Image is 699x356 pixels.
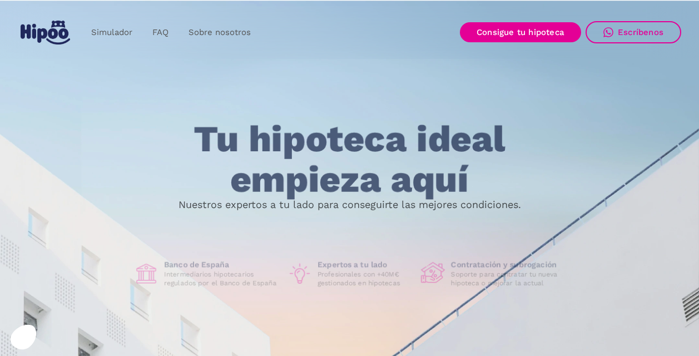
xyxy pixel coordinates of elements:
p: Intermediarios hipotecarios regulados por el Banco de España [164,270,279,288]
div: Escríbenos [618,27,663,37]
h1: Expertos a tu lado [318,260,412,270]
a: Sobre nosotros [179,22,261,43]
font: Nuestros expertos a tu lado para conseguirte las mejores condiciones. [179,199,521,210]
a: home [18,16,72,49]
a: FAQ [142,22,179,43]
a: Simulador [81,22,142,43]
p: Soporte para contratar tu nueva hipoteca o mejorar la actual [451,270,566,288]
a: Escríbenos [586,21,681,43]
p: Profesionales con +40M€ gestionados en hipotecas [318,270,412,288]
a: Consigue tu hipoteca [460,22,581,42]
h1: Banco de España [164,260,279,270]
h1: Tu hipoteca ideal empieza aquí [138,119,560,200]
h1: Contratación y subrogación [451,260,566,270]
